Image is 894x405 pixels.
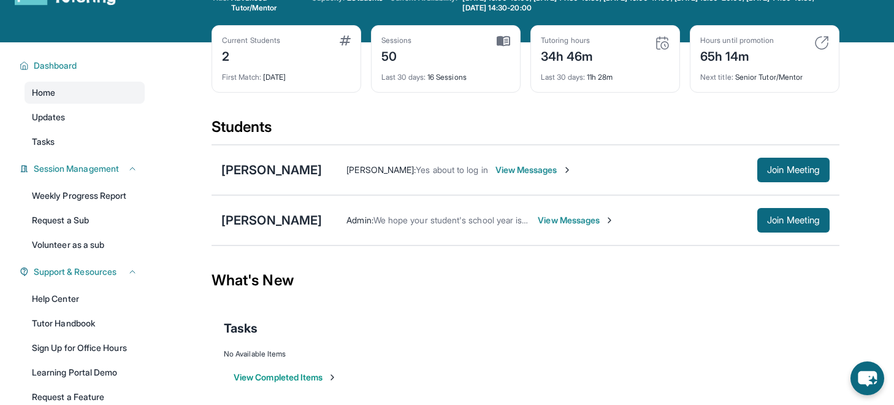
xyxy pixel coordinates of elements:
div: 11h 28m [541,65,670,82]
div: Current Students [222,36,280,45]
img: Chevron-Right [562,165,572,175]
span: Dashboard [34,60,77,72]
span: Support & Resources [34,266,117,278]
div: 2 [222,45,280,65]
a: Weekly Progress Report [25,185,145,207]
img: card [814,36,829,50]
span: Home [32,87,55,99]
span: Join Meeting [767,217,820,224]
a: Tutor Handbook [25,312,145,334]
div: 16 Sessions [381,65,510,82]
button: Support & Resources [29,266,137,278]
a: Help Center [25,288,145,310]
span: Session Management [34,163,119,175]
button: Dashboard [29,60,137,72]
span: Admin : [346,215,373,225]
a: Sign Up for Office Hours [25,337,145,359]
a: Tasks [25,131,145,153]
div: 34h 46m [541,45,594,65]
div: 65h 14m [700,45,774,65]
div: Tutoring hours [541,36,594,45]
button: Join Meeting [757,158,830,182]
div: Senior Tutor/Mentor [700,65,829,82]
span: Last 30 days : [541,72,585,82]
button: chat-button [850,361,884,395]
div: 50 [381,45,412,65]
span: [PERSON_NAME] : [346,164,416,175]
button: View Completed Items [234,371,337,384]
span: Last 30 days : [381,72,426,82]
span: Next title : [700,72,733,82]
span: View Messages [538,214,614,226]
span: Updates [32,111,66,123]
img: Chevron-Right [605,215,614,225]
a: Learning Portal Demo [25,361,145,384]
span: Tasks [224,320,258,337]
div: [DATE] [222,65,351,82]
div: [PERSON_NAME] [221,212,322,229]
a: Request a Sub [25,209,145,231]
button: Join Meeting [757,208,830,233]
img: card [340,36,351,45]
span: Yes about to log in [416,164,487,175]
span: View Messages [495,164,572,176]
span: First Match : [222,72,261,82]
span: Join Meeting [767,166,820,174]
a: Volunteer as a sub [25,234,145,256]
div: Sessions [381,36,412,45]
span: Tasks [32,136,55,148]
div: What's New [212,253,839,307]
div: No Available Items [224,349,827,359]
a: Updates [25,106,145,128]
div: Students [212,117,839,144]
button: Session Management [29,163,137,175]
a: Home [25,82,145,104]
div: [PERSON_NAME] [221,161,322,179]
div: Hours until promotion [700,36,774,45]
img: card [655,36,670,50]
img: card [497,36,510,47]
